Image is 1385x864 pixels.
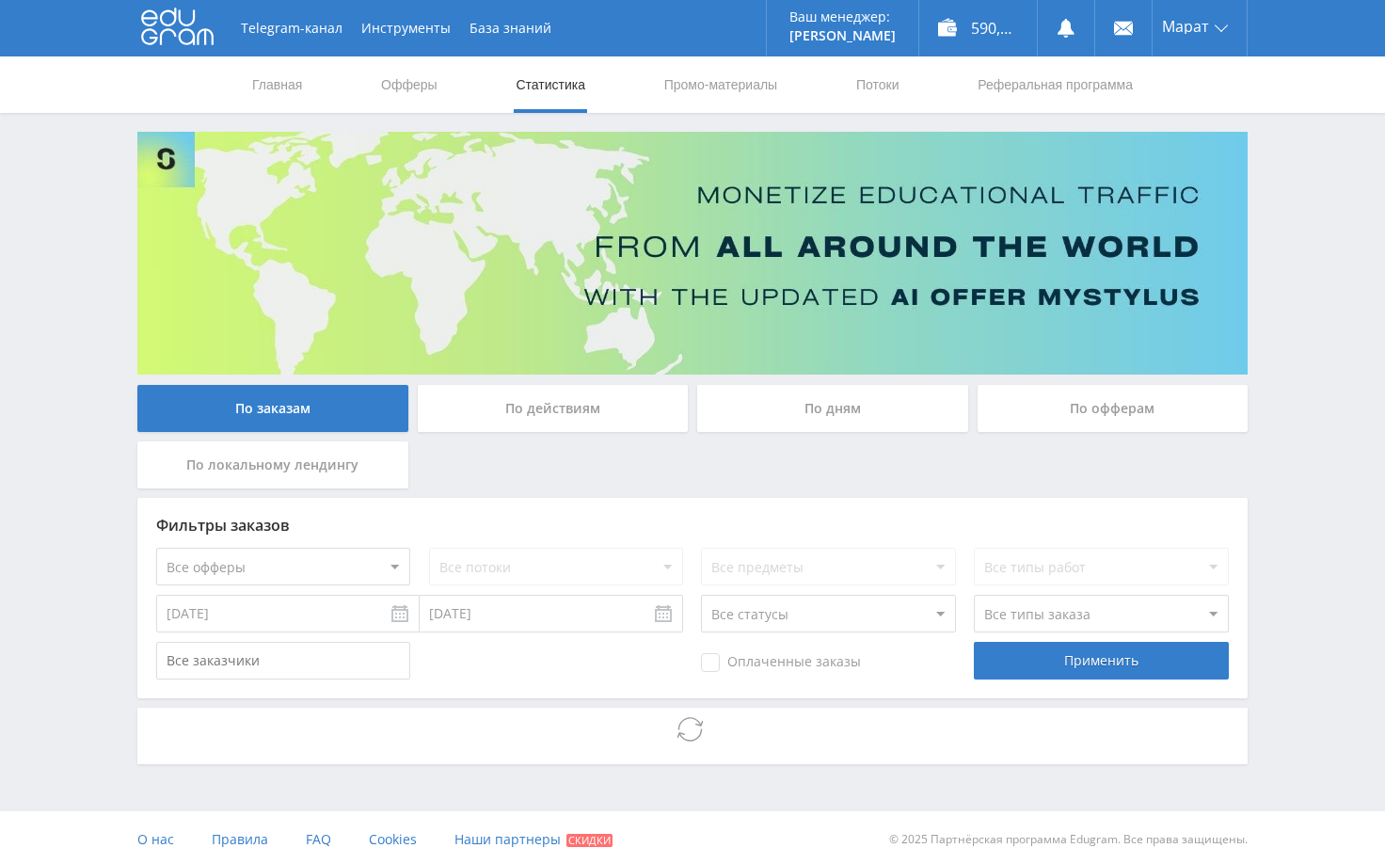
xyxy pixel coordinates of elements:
[454,830,561,848] span: Наши партнеры
[854,56,901,113] a: Потоки
[250,56,304,113] a: Главная
[156,517,1229,534] div: Фильтры заказов
[137,385,408,432] div: По заказам
[1162,19,1209,34] span: Марат
[976,56,1135,113] a: Реферальная программа
[566,834,613,847] span: Скидки
[514,56,587,113] a: Статистика
[306,830,331,848] span: FAQ
[137,830,174,848] span: О нас
[369,830,417,848] span: Cookies
[662,56,779,113] a: Промо-материалы
[418,385,689,432] div: По действиям
[974,642,1228,680] div: Применить
[701,653,861,672] span: Оплаченные заказы
[789,28,896,43] p: [PERSON_NAME]
[978,385,1249,432] div: По офферам
[379,56,439,113] a: Офферы
[137,441,408,488] div: По локальному лендингу
[137,132,1248,375] img: Banner
[789,9,896,24] p: Ваш менеджер:
[697,385,968,432] div: По дням
[156,642,410,680] input: Все заказчики
[212,830,268,848] span: Правила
